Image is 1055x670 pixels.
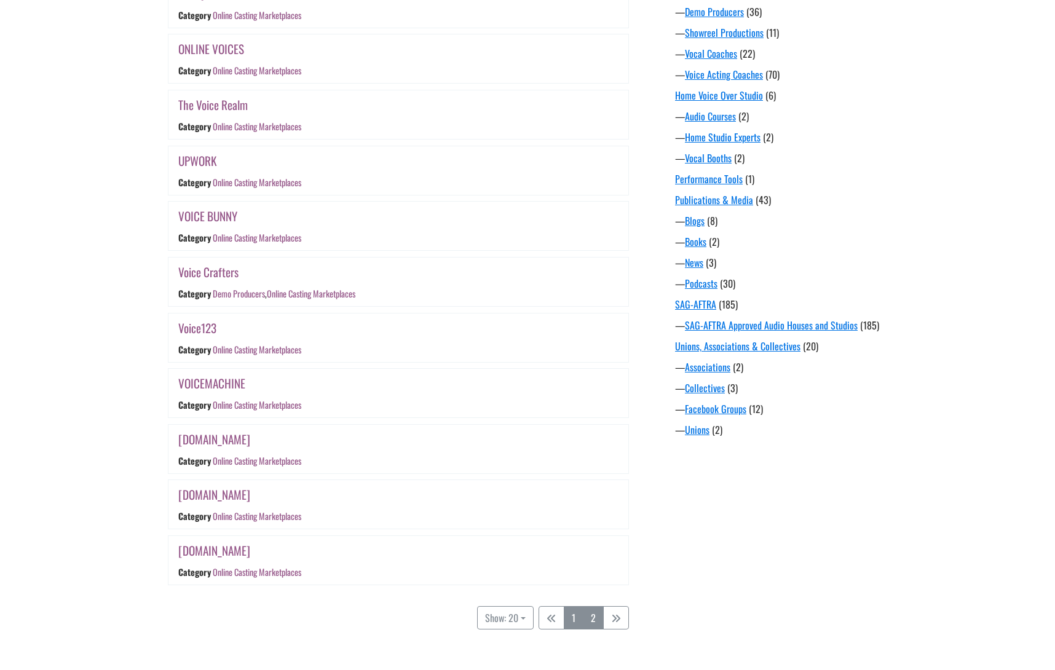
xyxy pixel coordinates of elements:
div: Category [178,454,211,467]
span: (30) [720,276,735,291]
div: — [675,401,896,416]
div: Category [178,9,211,22]
a: Demo Producers [213,287,265,300]
span: (11) [766,25,779,40]
a: Publications & Media [675,192,753,207]
a: Online Casting Marketplaces [213,343,301,356]
span: (2) [709,234,719,249]
span: (3) [727,380,738,395]
a: Associations [685,360,730,374]
div: Category [178,510,211,523]
div: Category [178,566,211,578]
a: Online Casting Marketplaces [213,454,301,467]
span: (2) [712,422,722,437]
div: — [675,25,896,40]
a: Demo Producers [685,4,744,19]
a: [DOMAIN_NAME] [178,542,250,559]
div: — [675,422,896,437]
span: (3) [706,255,716,270]
a: 2 [583,606,604,629]
a: Audio Courses [685,109,736,124]
span: (22) [740,46,755,61]
a: Online Casting Marketplaces [213,9,301,22]
div: — [675,67,896,82]
a: Unions [685,422,709,437]
div: Category [178,65,211,77]
a: Vocal Coaches [685,46,737,61]
a: 1 [564,606,583,629]
a: UPWORK [178,152,217,170]
a: The Voice Realm [178,96,248,114]
div: Category [178,287,211,300]
div: — [675,234,896,249]
span: (2) [733,360,743,374]
span: (6) [765,88,776,103]
a: SAG-AFTRA [675,297,716,312]
a: VOICE BUNNY [178,207,237,225]
a: Online Casting Marketplaces [213,566,301,578]
div: — [675,255,896,270]
a: ONLINE VOICES [178,40,244,58]
a: News [685,255,703,270]
span: (185) [719,297,738,312]
a: Home Voice Over Studio [675,88,763,103]
div: — [675,4,896,19]
a: [DOMAIN_NAME] [178,430,250,448]
span: (12) [749,401,763,416]
a: Performance Tools [675,171,743,186]
span: (43) [756,192,771,207]
a: Unions, Associations & Collectives [675,339,800,353]
a: Facebook Groups [685,401,746,416]
a: VOICEMACHINE [178,374,245,392]
div: — [675,380,896,395]
a: Online Casting Marketplaces [213,510,301,523]
a: Online Casting Marketplaces [213,120,301,133]
a: [DOMAIN_NAME] [178,486,250,503]
a: Vocal Booths [685,151,732,165]
div: — [675,151,896,165]
span: (36) [746,4,762,19]
a: Blogs [685,213,705,228]
span: (185) [860,318,879,333]
a: Online Casting Marketplaces [213,398,301,411]
span: (2) [738,109,749,124]
div: — [675,130,896,144]
a: Home Studio Experts [685,130,761,144]
span: (20) [803,339,818,353]
a: Voice Crafters [178,263,239,281]
span: (2) [763,130,773,144]
a: Collectives [685,380,725,395]
div: Category [178,232,211,245]
div: — [675,213,896,228]
div: , [213,287,355,300]
a: Voice Acting Coaches [685,67,763,82]
div: — [675,360,896,374]
div: Category [178,176,211,189]
div: — [675,276,896,291]
div: Category [178,343,211,356]
div: — [675,318,896,333]
a: Voice123 [178,319,216,337]
a: Online Casting Marketplaces [213,176,301,189]
a: Online Casting Marketplaces [267,287,355,300]
span: (8) [707,213,717,228]
div: — [675,46,896,61]
a: Online Casting Marketplaces [213,65,301,77]
div: Category [178,398,211,411]
a: Online Casting Marketplaces [213,232,301,245]
div: Category [178,120,211,133]
a: SAG-AFTRA Approved Audio Houses and Studios [685,318,858,333]
a: Podcasts [685,276,717,291]
button: Show: 20 [477,606,534,629]
span: (70) [765,67,780,82]
div: — [675,109,896,124]
span: (2) [734,151,745,165]
a: Showreel Productions [685,25,764,40]
a: Books [685,234,706,249]
span: (1) [745,171,754,186]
